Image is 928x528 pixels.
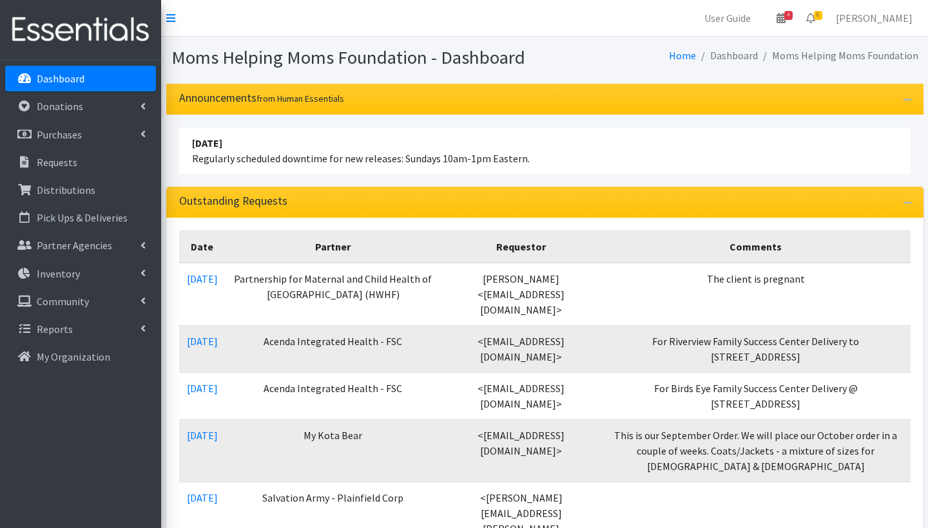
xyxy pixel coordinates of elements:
h1: Moms Helping Moms Foundation - Dashboard [171,46,540,69]
p: Partner Agencies [37,239,112,252]
a: Distributions [5,177,156,203]
a: [PERSON_NAME] [826,5,923,31]
a: [DATE] [187,272,218,285]
a: My Organization [5,344,156,370]
a: Reports [5,316,156,342]
li: Regularly scheduled downtime for new releases: Sundays 10am-1pm Eastern. [179,127,911,174]
a: Partner Agencies [5,232,156,258]
a: 4 [766,5,796,31]
td: Acenda Integrated Health - FSC [226,372,441,419]
p: Purchases [37,128,82,141]
th: Date [179,231,226,263]
a: Pick Ups & Deliveries [5,205,156,231]
a: Home [669,49,696,62]
td: Partnership for Maternal and Child Health of [GEOGRAPHIC_DATA] (HWHF) [226,263,441,326]
td: <[EMAIL_ADDRESS][DOMAIN_NAME]> [441,419,601,482]
td: Acenda Integrated Health - FSC [226,325,441,372]
a: [DATE] [187,382,218,395]
a: Purchases [5,122,156,147]
a: [DATE] [187,429,218,442]
li: Moms Helping Moms Foundation [758,46,918,65]
a: Requests [5,149,156,175]
td: <[EMAIL_ADDRESS][DOMAIN_NAME]> [441,372,601,419]
a: Inventory [5,261,156,287]
a: [DATE] [187,335,218,348]
a: Donations [5,93,156,119]
a: User Guide [694,5,761,31]
strong: [DATE] [192,137,222,149]
p: Reports [37,323,73,335]
p: Donations [37,100,83,113]
p: Dashboard [37,72,84,85]
span: 6 [814,11,822,20]
li: Dashboard [696,46,758,65]
td: <[EMAIL_ADDRESS][DOMAIN_NAME]> [441,325,601,372]
span: 4 [784,11,793,20]
p: My Organization [37,350,110,363]
p: Distributions [37,184,95,196]
p: Community [37,295,89,308]
p: Requests [37,156,77,169]
th: Partner [226,231,441,263]
a: Community [5,288,156,314]
a: Dashboard [5,66,156,91]
th: Comments [601,231,911,263]
td: For Birds Eye Family Success Center Delivery @ [STREET_ADDRESS] [601,372,911,419]
small: from Human Essentials [256,93,344,104]
a: 6 [796,5,826,31]
img: HumanEssentials [5,8,156,52]
td: The client is pregnant [601,263,911,326]
h3: Outstanding Requests [179,194,287,208]
td: My Kota Bear [226,419,441,482]
p: Inventory [37,267,80,280]
p: Pick Ups & Deliveries [37,211,128,224]
td: [PERSON_NAME] <[EMAIL_ADDRESS][DOMAIN_NAME]> [441,263,601,326]
td: For Riverview Family Success Center Delivery to [STREET_ADDRESS] [601,325,911,372]
a: [DATE] [187,491,218,504]
td: This is our September Order. We will place our October order in a couple of weeks. Coats/Jackets ... [601,419,911,482]
th: Requestor [441,231,601,263]
h3: Announcements [179,91,344,105]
